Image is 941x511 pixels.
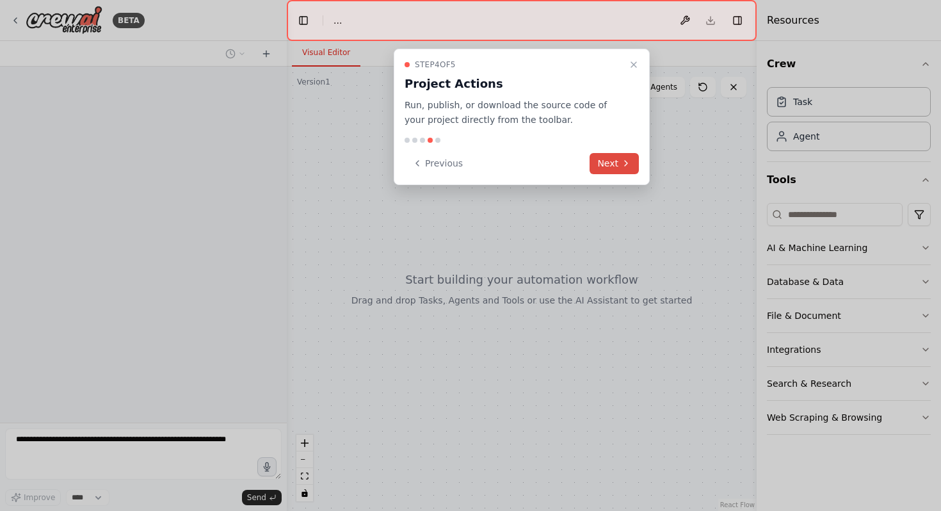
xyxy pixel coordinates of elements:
[626,57,641,72] button: Close walkthrough
[590,153,639,174] button: Next
[405,75,623,93] h3: Project Actions
[405,98,623,127] p: Run, publish, or download the source code of your project directly from the toolbar.
[294,12,312,29] button: Hide left sidebar
[405,153,470,174] button: Previous
[415,60,456,70] span: Step 4 of 5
